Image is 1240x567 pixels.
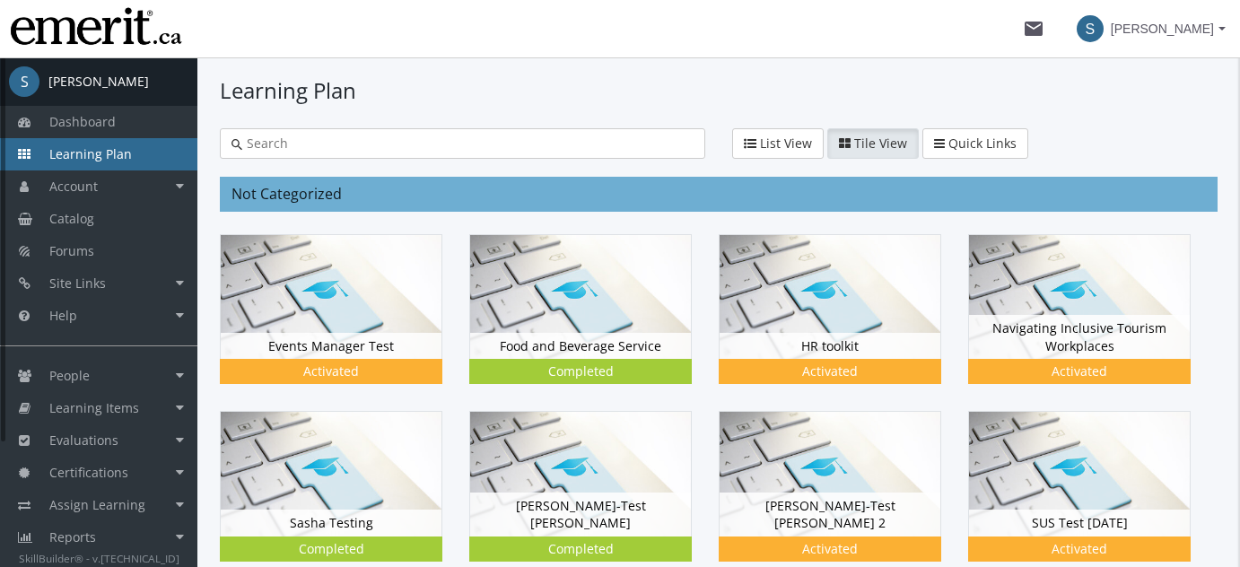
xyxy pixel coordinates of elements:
div: Events Manager Test [221,333,441,360]
span: S [9,66,39,97]
span: Site Links [49,275,106,292]
div: Activated [722,540,938,558]
span: Help [49,307,77,324]
div: SUS Test [DATE] [969,510,1190,536]
span: Certifications [49,464,128,481]
div: HR toolkit [720,333,940,360]
div: Completed [223,540,439,558]
span: List View [760,135,812,152]
div: [PERSON_NAME] [48,73,149,91]
span: Account [49,178,98,195]
span: Evaluations [49,432,118,449]
div: Navigating Inclusive Tourism Workplaces [969,315,1190,359]
span: Reports [49,528,96,545]
div: Activated [972,540,1187,558]
span: Quick Links [948,135,1017,152]
span: S [1077,15,1104,42]
span: Assign Learning [49,496,145,513]
span: [PERSON_NAME] [1111,13,1214,45]
span: Tile View [854,135,907,152]
span: Not Categorized [231,184,342,204]
mat-icon: mail [1023,18,1044,39]
span: People [49,367,90,384]
div: [PERSON_NAME]-Test [PERSON_NAME] [470,493,691,536]
span: Catalog [49,210,94,227]
span: Dashboard [49,113,116,130]
div: Completed [473,540,688,558]
input: Search [242,135,694,153]
div: Food and Beverage Service [470,333,691,360]
span: Learning Plan [49,145,132,162]
h1: Learning Plan [220,75,1218,106]
div: [PERSON_NAME]-Test [PERSON_NAME] 2 [720,493,940,536]
div: Completed [473,362,688,380]
div: Food and Beverage Service [469,234,719,411]
div: Activated [223,362,439,380]
div: Sasha Testing [221,510,441,536]
div: Navigating Inclusive Tourism Workplaces [968,234,1218,411]
small: SkillBuilder® - v.[TECHNICAL_ID] [19,551,179,565]
span: Learning Items [49,399,139,416]
div: Events Manager Test [220,234,469,411]
div: Activated [722,362,938,380]
div: Activated [972,362,1187,380]
div: HR toolkit [719,234,968,411]
span: Forums [49,242,94,259]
